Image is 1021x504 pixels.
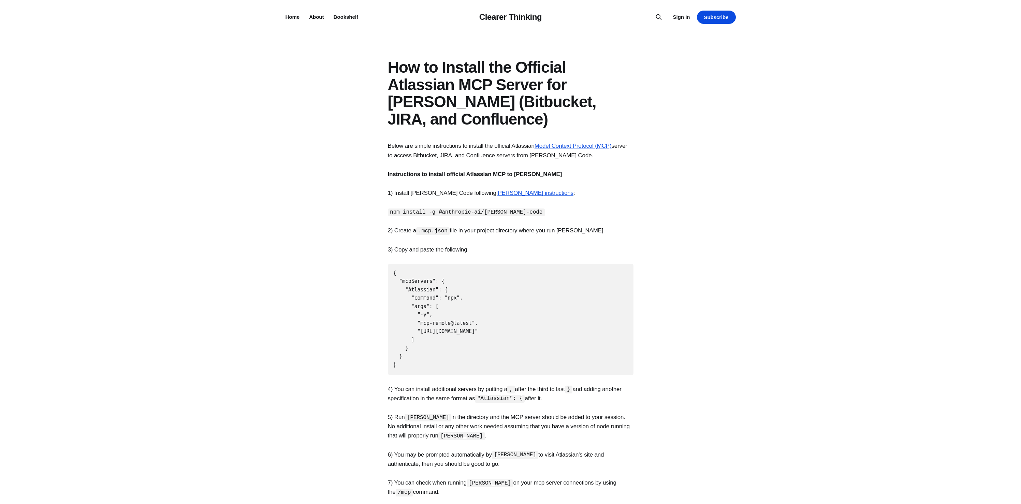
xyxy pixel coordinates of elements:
[496,190,573,196] a: [PERSON_NAME] instructions
[388,478,633,496] p: 7) You can check when running on your mcp server connections by using the command.
[405,414,452,422] code: [PERSON_NAME]
[388,188,633,198] p: 1) Install [PERSON_NAME] Code following :
[535,143,612,149] a: Model Context Protocol (MCP)
[334,14,359,20] a: Bookshelf
[388,208,545,216] code: npm install -g @anthropic-ai/[PERSON_NAME]-code
[388,385,633,403] p: 4) You can install additional servers by putting a after the third to last and adding another spe...
[309,14,324,20] a: About
[388,59,633,128] h1: How to Install the Official Atlassian MCP Server for [PERSON_NAME] (Bitbucket, JIRA, and Confluence)
[388,413,633,441] p: 5) Run in the directory and the MCP server should be added to your session. No additional install...
[565,386,572,393] code: }
[479,12,542,21] a: Clearer Thinking
[388,141,633,160] p: Below are simple instructions to install the official Atlassian server to access Bitbucket, JIRA,...
[286,14,300,20] a: Home
[396,489,413,496] code: /mcp
[697,11,736,24] a: Subscribe
[467,479,513,487] code: [PERSON_NAME]
[438,432,485,440] code: [PERSON_NAME]
[393,270,478,368] code: { "mcpServers": { "Atlassian": { "command": "npx", "args": [ "-y", "mcp-remote@latest", "[URL][DO...
[653,12,664,23] button: Search this site
[492,451,539,459] code: [PERSON_NAME]
[388,226,633,235] p: 2) Create a file in your project directory where you run [PERSON_NAME]
[416,227,450,235] code: .mcp.json
[388,245,633,254] p: 3) Copy and paste the following
[673,13,690,21] a: Sign in
[507,386,515,393] code: ,
[388,450,633,469] p: 6) You may be prompted automatically by to visit Atlassian's site and authenticate, then you shou...
[475,395,525,403] code: "Atlassian": {
[388,171,562,177] strong: Instructions to install official Atlassian MCP to [PERSON_NAME]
